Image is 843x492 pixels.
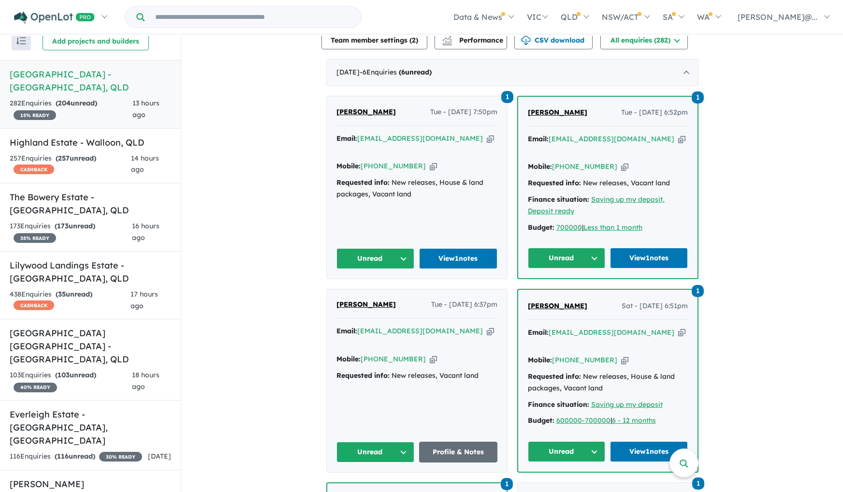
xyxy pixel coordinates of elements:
span: 116 [57,452,69,461]
strong: Mobile: [528,162,552,171]
a: [PHONE_NUMBER] [552,356,617,364]
a: [PERSON_NAME] [336,299,396,311]
div: New releases, House & land packages, Vacant land [336,177,497,200]
span: Sat - [DATE] 6:51pm [622,300,688,312]
span: [PERSON_NAME] [528,301,587,310]
strong: Email: [528,134,549,143]
button: Performance [435,30,507,49]
button: Copy [621,162,628,172]
a: [PHONE_NUMBER] [552,162,617,171]
span: 1 [692,91,704,104]
span: 17 hours ago [131,290,158,310]
span: 204 [58,99,71,107]
strong: Finance situation: [528,195,589,204]
div: 103 Enquir ies [10,370,132,393]
img: line-chart.svg [442,36,451,41]
strong: Email: [528,328,549,337]
strong: Budget: [528,223,554,232]
div: 257 Enquir ies [10,153,131,176]
a: Saving up my deposit, Deposit ready [528,195,665,215]
span: 35 % READY [14,233,56,243]
img: download icon [521,36,531,45]
button: CSV download [514,30,593,49]
strong: Requested info: [528,179,581,187]
button: Unread [528,441,606,462]
span: Tue - [DATE] 6:37pm [431,299,497,311]
a: 1 [692,90,704,104]
a: Saving up my deposit [591,400,663,409]
a: [EMAIL_ADDRESS][DOMAIN_NAME] [357,327,483,335]
span: 2 [412,36,416,45]
span: 173 [57,222,69,230]
button: Copy [621,355,628,365]
h5: Lilywood Landings Estate - [GEOGRAPHIC_DATA] , QLD [10,259,171,285]
h5: Highland Estate - Walloon , QLD [10,136,171,149]
h5: [GEOGRAPHIC_DATA] - [GEOGRAPHIC_DATA] , QLD [10,68,171,94]
img: Openlot PRO Logo White [14,12,95,24]
div: 282 Enquir ies [10,98,132,121]
span: Tue - [DATE] 7:50pm [430,106,497,118]
a: 700000 [556,223,582,232]
button: Copy [430,161,437,171]
button: Unread [336,442,415,462]
a: [PERSON_NAME] [528,300,587,312]
a: 1 [692,477,704,490]
span: CASHBACK [14,300,54,310]
input: Try estate name, suburb, builder or developer [146,7,359,28]
div: New releases, Vacant land [336,370,497,382]
span: 1 [692,477,704,490]
span: 40 % READY [14,383,57,392]
button: Copy [430,354,437,364]
a: Profile & Notes [419,442,497,462]
button: Copy [678,328,685,338]
span: 35 [58,290,66,298]
strong: ( unread) [56,154,96,163]
strong: ( unread) [55,371,96,379]
u: 6 - 12 months [612,416,656,425]
a: 1 [501,477,513,490]
div: | [528,222,688,234]
span: 16 hours ago [132,222,160,242]
span: [PERSON_NAME] [336,300,396,309]
span: Performance [444,36,503,45]
div: 173 Enquir ies [10,221,132,244]
button: Copy [678,134,685,144]
strong: Requested info: [336,178,390,187]
span: 14 hours ago [131,154,159,174]
span: CASHBACK [14,164,54,174]
strong: Requested info: [336,371,390,380]
div: 116 Enquir ies [10,451,142,462]
span: 18 hours ago [132,371,160,391]
strong: ( unread) [56,99,97,107]
span: 30 % READY [99,452,142,462]
span: 1 [692,285,704,297]
strong: ( unread) [56,290,92,298]
a: 1 [501,90,513,103]
strong: Email: [336,327,357,335]
img: bar-chart.svg [442,39,452,45]
a: View1notes [610,248,688,268]
span: [DATE] [148,452,171,461]
strong: Mobile: [336,355,361,363]
a: Less than 1 month [583,223,642,232]
a: 600000-700000 [556,416,610,425]
button: Unread [336,248,415,269]
img: sort.svg [16,37,26,45]
strong: Email: [336,134,357,143]
span: - 6 Enquir ies [360,68,432,76]
h5: [GEOGRAPHIC_DATA] [GEOGRAPHIC_DATA] - [GEOGRAPHIC_DATA] , QLD [10,327,171,366]
a: [PERSON_NAME] [336,106,396,118]
span: [PERSON_NAME] [336,107,396,116]
button: Team member settings (2) [321,30,427,49]
h5: The Bowery Estate - [GEOGRAPHIC_DATA] , QLD [10,191,171,217]
strong: Budget: [528,416,554,425]
strong: Mobile: [336,162,361,170]
strong: Finance situation: [528,400,589,409]
span: 15 % READY [14,110,56,120]
div: 438 Enquir ies [10,289,131,312]
a: View1notes [610,441,688,462]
